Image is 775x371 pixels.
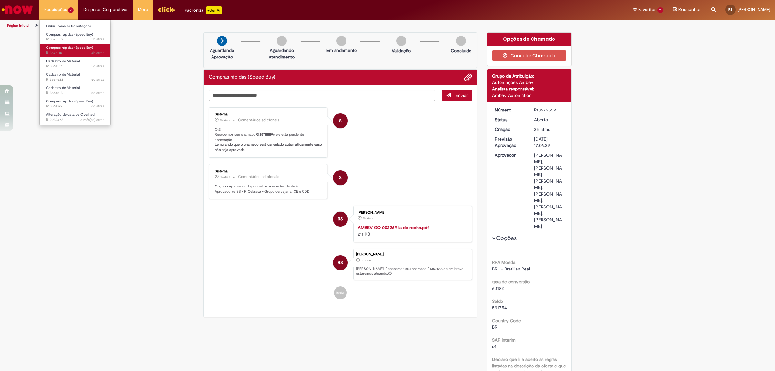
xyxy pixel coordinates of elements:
div: [PERSON_NAME] [358,211,465,215]
span: S [339,113,342,129]
button: Enviar [442,90,472,101]
time: 29/09/2025 10:06:31 [91,37,104,42]
span: RS [338,211,343,227]
a: AMBEV GO 003269 la de rocha.pdf [358,225,429,230]
b: SAP Interim [492,337,516,343]
div: R13575559 [534,107,564,113]
div: Ronaldo Gomes Dos Santos [333,212,348,227]
dt: Aprovador [490,152,530,158]
span: 3h atrás [363,217,373,220]
p: Olá! Recebemos seu chamado e ele esta pendente aprovação. [215,127,322,153]
span: Cadastro de Material [46,59,80,64]
span: R13561827 [46,104,104,109]
span: s4 [492,344,497,349]
span: BR [492,324,497,330]
span: R13575110 [46,50,104,56]
a: Aberto R13561827 : Compras rápidas (Speed Buy) [40,98,111,110]
span: S [339,170,342,185]
span: Compras rápidas (Speed Buy) [46,32,93,37]
time: 29/09/2025 10:06:29 [534,126,550,132]
span: Compras rápidas (Speed Buy) [46,99,93,104]
a: Aberto R13575559 : Compras rápidas (Speed Buy) [40,31,111,43]
span: 4h atrás [91,50,104,55]
b: Lembrando que o chamado será cancelado automaticamente caso não seja aprovado. [215,142,323,152]
span: Despesas Corporativas [83,6,128,13]
b: Saldo [492,298,503,304]
textarea: Digite sua mensagem aqui... [209,90,435,101]
a: Aberto R13564522 : Cadastro de Material [40,71,111,83]
span: Cadastro de Material [46,72,80,77]
span: 6.1182 [492,285,504,291]
div: Ambev Automation [492,92,567,99]
span: 3h atrás [91,37,104,42]
button: Adicionar anexos [464,73,472,81]
dt: Previsão Aprovação [490,136,530,149]
time: 10/04/2025 17:54:25 [80,117,104,122]
p: Validação [392,48,411,54]
b: Country Code [492,318,521,323]
time: 24/09/2025 17:40:43 [91,64,104,69]
time: 29/09/2025 08:56:41 [91,50,104,55]
p: Aguardando Aprovação [206,47,238,60]
p: Aguardando atendimento [266,47,297,60]
p: O grupo aprovador disponível para esse incidente é: Aprovadores SB - F. Cebrasa - Grupo cervejari... [215,184,322,194]
ul: Requisições [39,19,111,125]
div: Sistema [215,169,322,173]
img: img-circle-grey.png [456,36,466,46]
ul: Trilhas de página [5,20,512,32]
img: img-circle-grey.png [396,36,406,46]
span: 11 [657,7,663,13]
span: 5d atrás [91,77,104,82]
a: Rascunhos [673,7,702,13]
img: click_logo_yellow_360x200.png [158,5,175,14]
span: 3h atrás [534,126,550,132]
div: Ronaldo Gomes Dos Santos [333,255,348,270]
span: 6d atrás [91,104,104,109]
span: Alteração de data de Overhaul [46,112,95,117]
a: Exibir Todas as Solicitações [40,23,111,30]
span: R13564513 [46,90,104,96]
span: Cadastro de Material [46,85,80,90]
p: Em andamento [326,47,357,54]
span: 5d atrás [91,90,104,95]
span: 3h atrás [361,259,371,262]
span: BRL - Brazilian Real [492,266,530,272]
small: Comentários adicionais [238,117,279,123]
b: taxa de conversão [492,279,530,285]
span: R13575559 [46,37,104,42]
span: Compras rápidas (Speed Buy) [46,45,93,50]
span: 3h atrás [220,175,230,179]
div: Opções do Chamado [487,33,572,46]
div: Sistema [215,112,322,116]
div: Automações Ambev [492,79,567,86]
div: [PERSON_NAME] [356,252,469,256]
ul: Histórico de tíquete [209,101,472,306]
span: Favoritos [638,6,656,13]
span: [PERSON_NAME] [738,7,770,12]
div: 29/09/2025 10:06:29 [534,126,564,132]
span: 5917.54 [492,305,507,311]
span: Requisições [44,6,67,13]
time: 24/09/2025 17:38:28 [91,90,104,95]
span: Rascunhos [678,6,702,13]
span: 6 mês(es) atrás [80,117,104,122]
div: Analista responsável: [492,86,567,92]
span: R12930478 [46,117,104,122]
time: 29/09/2025 10:06:42 [220,118,230,122]
b: RPA Moeda [492,260,515,265]
button: Cancelar Chamado [492,50,567,61]
time: 24/09/2025 09:45:38 [91,104,104,109]
p: Concluído [451,48,471,54]
div: Aberto [534,116,564,123]
span: 3h atrás [220,118,230,122]
span: 7 [68,7,74,13]
img: img-circle-grey.png [277,36,287,46]
dt: Status [490,116,530,123]
time: 29/09/2025 10:06:29 [361,259,371,262]
span: R13564522 [46,77,104,82]
img: img-circle-grey.png [336,36,346,46]
span: RS [338,255,343,270]
div: 211 KB [358,224,465,237]
div: System [333,113,348,128]
p: +GenAi [206,6,222,14]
